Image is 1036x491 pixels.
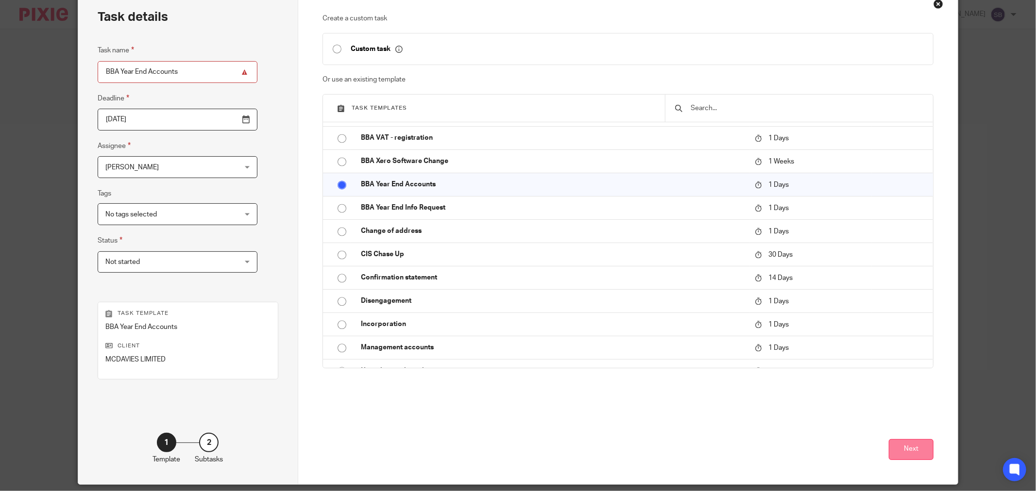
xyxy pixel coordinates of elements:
h2: Task details [98,9,168,25]
p: BBA Year End Info Request [361,203,745,213]
p: BBA VAT - registration [361,133,745,143]
span: 1 Days [768,344,789,351]
span: 1 Days [768,297,789,304]
p: Client [105,342,271,350]
p: Confirmation statement [361,273,745,282]
p: BBA Xero Software Change [361,156,745,166]
p: Change of address [361,226,745,236]
span: 30 Days [768,251,793,258]
label: Tags [98,189,111,198]
p: BBA Year End Accounts [105,322,271,332]
p: Template [153,455,180,464]
p: Create a custom task [323,14,934,23]
span: Not started [105,259,140,265]
span: 1 Days [768,134,789,141]
p: Custom task [351,45,403,53]
span: 1 Days [768,367,789,374]
label: Task name [98,45,134,56]
span: Task templates [352,105,407,111]
span: 1 Weeks [768,158,794,164]
input: Pick a date [98,109,257,131]
span: 1 Days [768,204,789,211]
button: Next [889,439,934,460]
div: 1 [157,433,176,452]
label: Assignee [98,140,131,151]
span: No tags selected [105,211,157,218]
span: 1 Days [768,228,789,234]
span: [PERSON_NAME] [105,164,159,171]
p: Task template [105,310,271,317]
input: Task name [98,61,257,83]
p: BBA Year End Accounts [361,180,745,189]
div: 2 [199,433,219,452]
p: Disengagement [361,296,745,306]
p: Management accounts [361,343,745,352]
p: MCDAVIES LIMITED [105,355,271,364]
label: Deadline [98,93,129,104]
span: 14 Days [768,274,793,281]
p: CIS Chase Up [361,249,745,259]
p: Incorporation [361,319,745,329]
span: 1 Days [768,181,789,188]
p: Or use an existing template [323,75,934,84]
span: 1 Days [768,321,789,327]
input: Search... [690,103,923,114]
label: Status [98,235,122,246]
p: Subtasks [195,455,223,464]
p: New client onboarding [361,366,745,376]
